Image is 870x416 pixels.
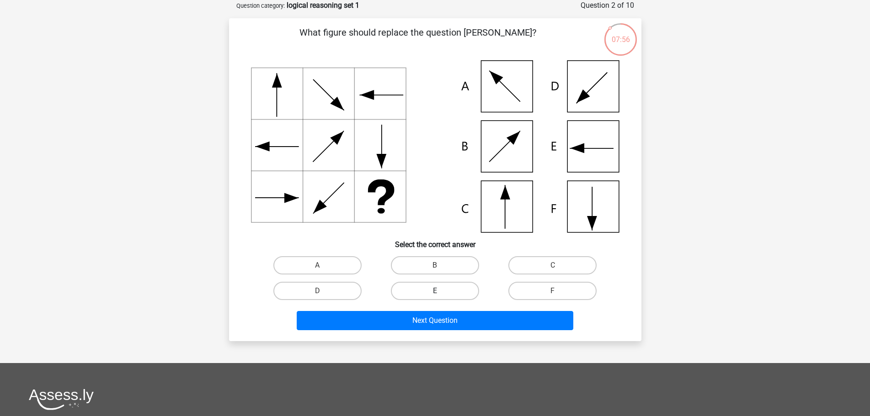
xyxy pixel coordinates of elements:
label: F [508,282,597,300]
label: D [273,282,362,300]
label: C [508,256,597,274]
h6: Select the correct answer [244,233,627,249]
label: B [391,256,479,274]
label: A [273,256,362,274]
small: Question category: [236,2,285,9]
img: Assessly logo [29,389,94,410]
p: What figure should replace the question [PERSON_NAME]? [244,26,592,53]
button: Next Question [297,311,573,330]
label: E [391,282,479,300]
div: 07:56 [603,22,638,45]
strong: logical reasoning set 1 [287,1,359,10]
